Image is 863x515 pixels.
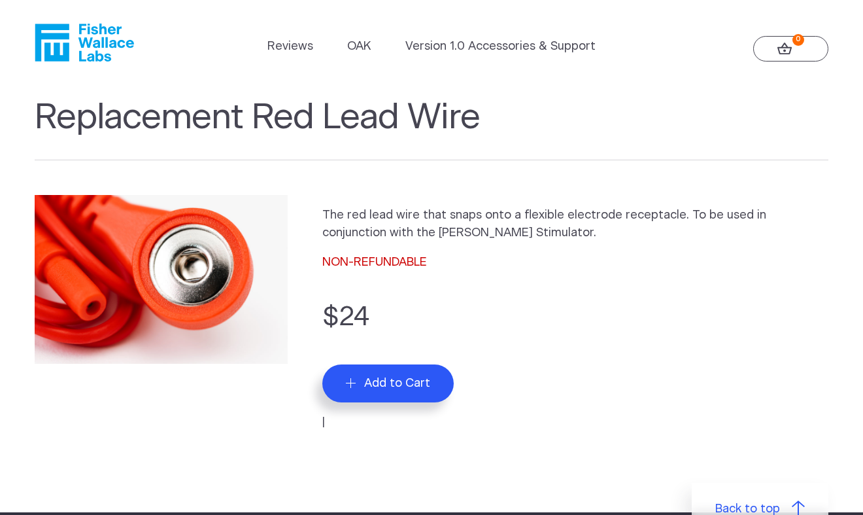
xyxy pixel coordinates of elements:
p: The red lead wire that snaps onto a flexible electrode receptacle. To be used in conjunction with... [322,207,828,242]
strong: 0 [792,34,804,46]
a: 0 [753,36,828,62]
span: NON-REFUNDABLE [322,257,427,268]
p: $24 [322,298,828,338]
h1: Replacement Red Lead Wire [35,97,828,160]
span: Add to Cart [364,376,430,391]
a: Version 1.0 Accessories & Support [405,38,596,56]
img: Replacement Red Lead Wire [35,195,288,364]
form: | [322,298,828,431]
a: OAK [347,38,371,56]
a: Reviews [267,38,313,56]
button: Add to Cart [322,364,454,402]
a: Fisher Wallace [35,24,134,62]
